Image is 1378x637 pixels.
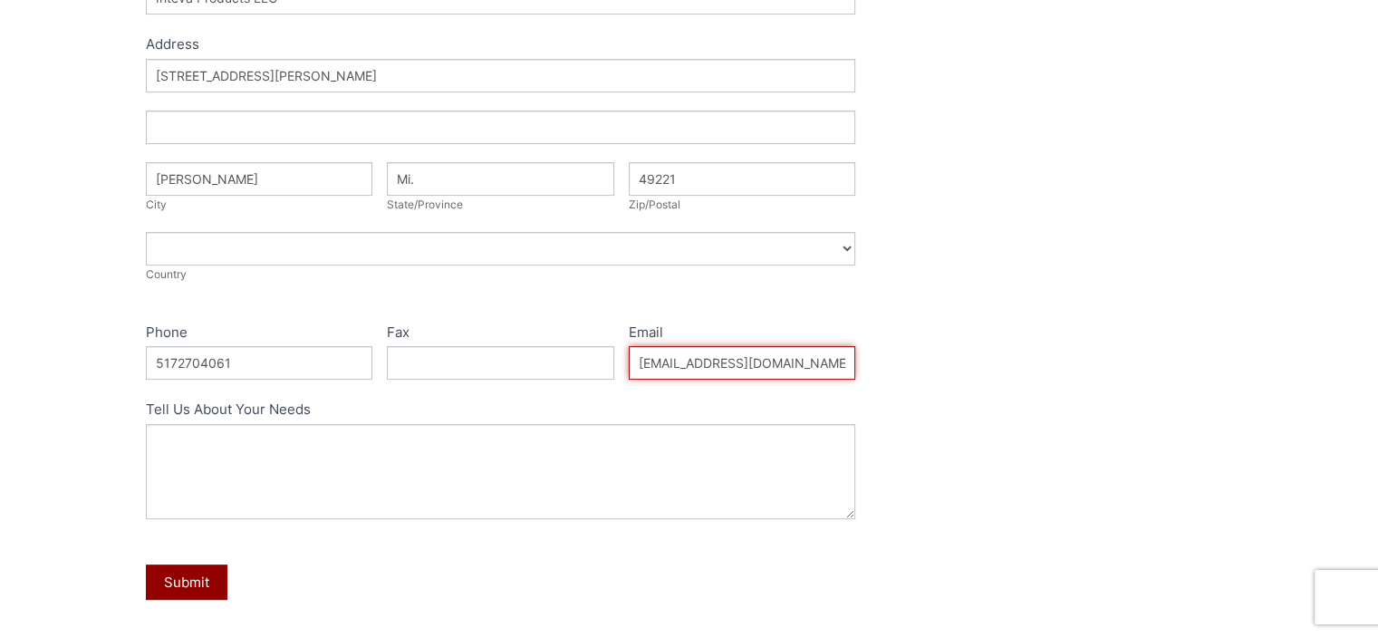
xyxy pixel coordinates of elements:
label: Fax [387,321,614,347]
label: Phone [146,321,373,347]
div: State/Province [387,196,614,214]
div: Zip/Postal [629,196,856,214]
button: Submit [146,565,227,600]
div: Address [146,33,856,59]
div: Country [146,265,856,284]
label: Email [629,321,856,347]
label: Tell Us About Your Needs [146,398,856,424]
div: City [146,196,373,214]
